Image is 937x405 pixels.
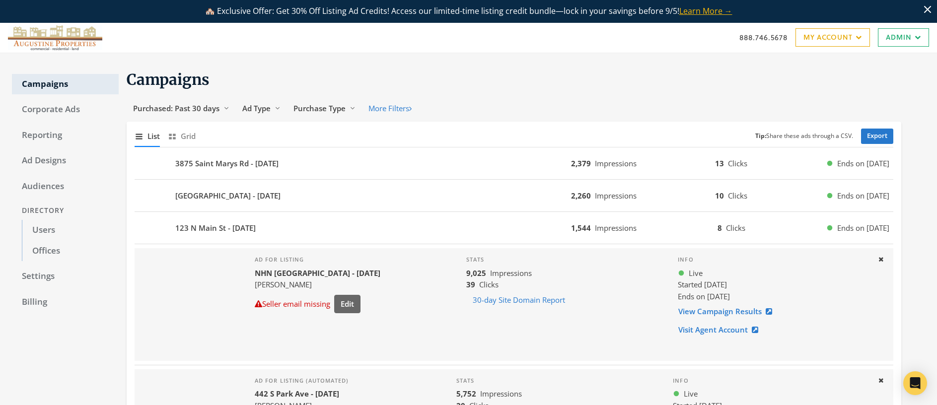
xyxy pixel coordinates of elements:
b: 10 [715,191,724,201]
a: Reporting [12,125,119,146]
a: Visit Agent Account [678,321,765,339]
b: 13 [715,158,724,168]
b: 442 S Park Ave - [DATE] [255,389,339,399]
span: Clicks [479,279,499,289]
h4: Info [673,377,869,384]
b: 2,260 [571,191,591,201]
img: Adwerx [8,25,102,50]
b: 1,544 [571,223,591,233]
button: Grid [168,126,196,147]
span: Impressions [595,223,637,233]
a: Offices [22,241,119,262]
button: Purchase Type [287,99,362,118]
b: 9,025 [466,268,486,278]
span: Ends on [DATE] [837,158,889,169]
a: 888.746.5678 [739,32,788,43]
h4: Info [678,256,869,263]
span: Clicks [728,191,747,201]
h4: Ad for listing [255,256,380,263]
button: 3875 Saint Marys Rd - [DATE]2,379Impressions13ClicksEnds on [DATE] [135,151,893,175]
span: Purchase Type [293,103,346,113]
small: Share these ads through a CSV. [755,132,853,141]
a: Audiences [12,176,119,197]
div: Seller email missing [255,298,330,310]
h4: Ad for listing (automated) [255,377,360,384]
div: Open Intercom Messenger [903,371,927,395]
b: NHN [GEOGRAPHIC_DATA] - [DATE] [255,268,380,278]
a: Billing [12,292,119,313]
a: Ad Designs [12,150,119,171]
span: Ad Type [242,103,271,113]
button: Edit [334,295,360,313]
div: Directory [12,202,119,220]
button: Ad Type [236,99,287,118]
a: Corporate Ads [12,99,119,120]
b: 123 N Main St - [DATE] [175,222,256,234]
b: 3875 Saint Marys Rd - [DATE] [175,158,279,169]
b: 5,752 [456,389,476,399]
span: Impressions [480,389,522,399]
span: Live [689,268,703,279]
span: Ends on [DATE] [837,190,889,202]
h4: Stats [466,256,662,263]
span: Clicks [726,223,745,233]
button: Purchased: Past 30 days [127,99,236,118]
b: [GEOGRAPHIC_DATA] - [DATE] [175,190,281,202]
span: Purchased: Past 30 days [133,103,219,113]
b: Tip: [755,132,766,140]
span: Ends on [DATE] [837,222,889,234]
h4: Stats [456,377,657,384]
span: Ends on [DATE] [678,291,730,301]
a: Export [861,129,893,144]
span: Impressions [490,268,532,278]
span: Grid [181,131,196,142]
button: [GEOGRAPHIC_DATA] - [DATE]2,260Impressions10ClicksEnds on [DATE] [135,184,893,207]
a: My Account [795,28,870,47]
button: 30-day Site Domain Report [466,291,572,309]
b: 2,379 [571,158,591,168]
b: 8 [718,223,722,233]
button: List [135,126,160,147]
span: Campaigns [127,70,210,89]
div: [PERSON_NAME] [255,279,380,290]
div: Started [DATE] [678,279,869,290]
span: Impressions [595,158,637,168]
button: 123 N Main St - [DATE]1,544Impressions8ClicksEnds on [DATE] [135,216,893,240]
a: Campaigns [12,74,119,95]
span: Clicks [728,158,747,168]
span: List [147,131,160,142]
span: Impressions [595,191,637,201]
a: Admin [878,28,929,47]
button: More Filters [362,99,418,118]
a: Users [22,220,119,241]
a: Settings [12,266,119,287]
b: 39 [466,279,475,289]
a: View Campaign Results [678,302,779,321]
span: Live [684,388,698,400]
